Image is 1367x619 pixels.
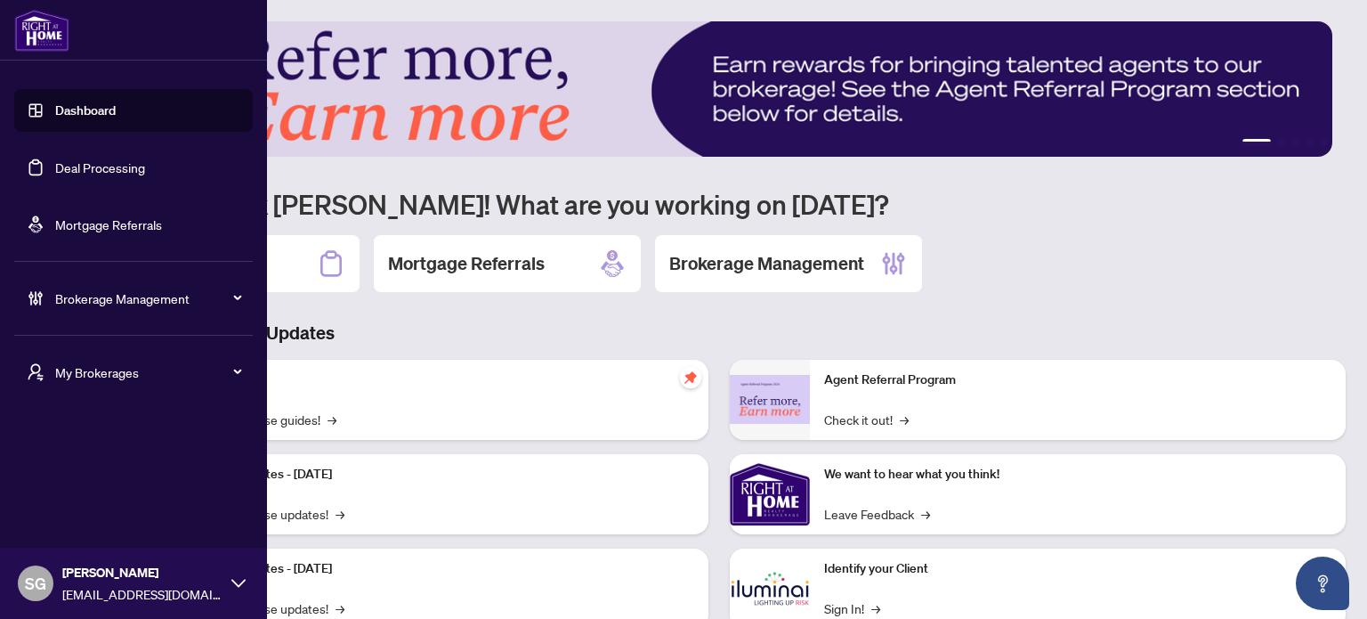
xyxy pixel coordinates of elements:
[669,251,864,276] h2: Brokerage Management
[55,289,240,308] span: Brokerage Management
[1306,139,1314,146] button: 4
[1242,139,1271,146] button: 1
[328,410,336,429] span: →
[55,362,240,382] span: My Brokerages
[187,371,694,390] p: Self-Help
[25,571,46,596] span: SG
[14,9,69,52] img: logo
[824,559,1331,579] p: Identify your Client
[1321,139,1328,146] button: 5
[900,410,909,429] span: →
[921,504,930,524] span: →
[55,159,145,175] a: Deal Processing
[62,584,222,604] span: [EMAIL_ADDRESS][DOMAIN_NAME]
[1292,139,1299,146] button: 3
[1278,139,1285,146] button: 2
[388,251,545,276] h2: Mortgage Referrals
[824,599,880,618] a: Sign In!→
[824,371,1331,390] p: Agent Referral Program
[730,375,810,424] img: Agent Referral Program
[871,599,880,618] span: →
[55,216,162,232] a: Mortgage Referrals
[93,187,1346,221] h1: Welcome back [PERSON_NAME]! What are you working on [DATE]?
[336,504,344,524] span: →
[824,410,909,429] a: Check it out!→
[93,21,1332,157] img: Slide 0
[824,504,930,524] a: Leave Feedback→
[187,465,694,485] p: Platform Updates - [DATE]
[730,454,810,534] img: We want to hear what you think!
[336,599,344,618] span: →
[824,465,1331,485] p: We want to hear what you think!
[93,321,1346,346] h3: Brokerage & Industry Updates
[27,363,44,381] span: user-switch
[55,102,116,118] a: Dashboard
[62,563,222,582] span: [PERSON_NAME]
[1296,557,1349,610] button: Open asap
[187,559,694,579] p: Platform Updates - [DATE]
[680,367,701,388] span: pushpin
